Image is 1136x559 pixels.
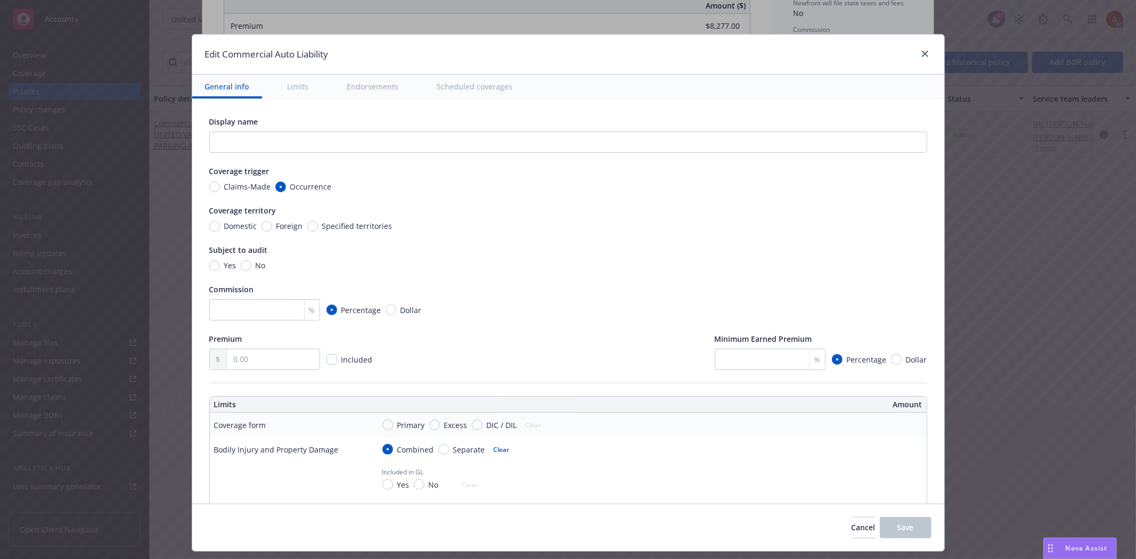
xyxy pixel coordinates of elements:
[401,305,422,316] span: Dollar
[382,467,424,476] span: Included in GL
[1043,538,1117,559] button: Nova Assist
[487,442,516,457] button: Clear
[224,260,236,271] span: Yes
[397,420,425,431] span: Primary
[487,420,517,431] span: DIC / DIL
[382,420,393,430] input: Primary
[386,305,396,315] input: Dollar
[275,75,322,98] button: Limits
[275,182,286,192] input: Occurrence
[472,420,483,430] input: DIC / DIL
[438,444,449,455] input: Separate
[261,221,272,232] input: Foreign
[209,260,220,271] input: Yes
[276,220,303,232] span: Foreign
[209,117,258,127] span: Display name
[307,221,318,232] input: Specified territories
[209,221,220,232] input: Domestic
[382,479,393,490] input: Yes
[209,334,242,344] span: Premium
[256,260,266,271] span: No
[322,220,393,232] span: Specified territories
[715,334,812,344] span: Minimum Earned Premium
[1044,538,1057,558] div: Drag to move
[382,444,393,455] input: Combined
[429,479,439,490] span: No
[429,420,440,430] input: Excess
[453,444,485,455] span: Separate
[334,75,412,98] button: Endorsements
[444,420,468,431] span: Excess
[214,444,339,455] div: Bodily Injury and Property Damage
[209,205,276,216] span: Coverage territory
[424,75,526,98] button: Scheduled coverages
[209,284,254,294] span: Commission
[341,305,381,316] span: Percentage
[209,182,220,192] input: Claims-Made
[1066,544,1108,553] span: Nova Assist
[209,245,268,255] span: Subject to audit
[397,479,410,490] span: Yes
[224,220,257,232] span: Domestic
[414,479,424,490] input: No
[210,397,496,413] th: Limits
[341,355,373,365] span: Included
[205,47,329,61] h1: Edit Commercial Auto Liability
[192,75,262,98] button: General info
[227,349,319,369] input: 0.00
[214,420,266,431] div: Coverage form
[575,397,926,413] th: Amount
[326,305,337,315] input: Percentage
[309,305,315,316] span: %
[290,181,332,192] span: Occurrence
[209,166,269,176] span: Coverage trigger
[224,181,271,192] span: Claims-Made
[397,444,434,455] span: Combined
[241,260,251,271] input: No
